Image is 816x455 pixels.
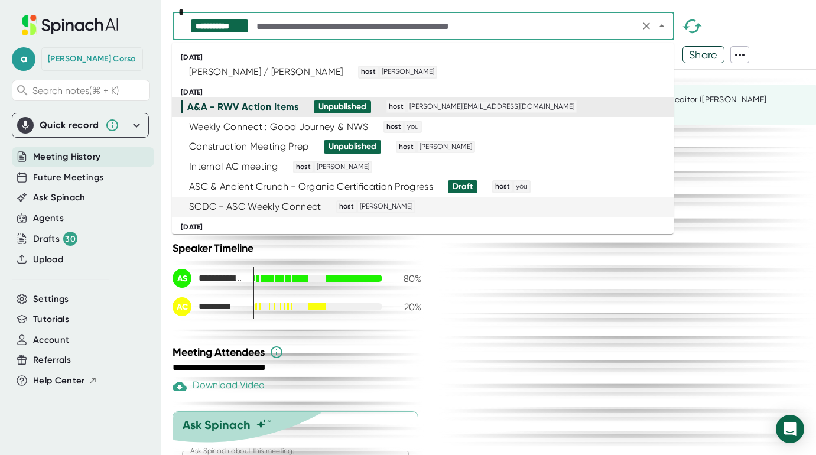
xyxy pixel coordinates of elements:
div: Meeting Attendees [173,345,424,359]
div: A&A - RWV Action Items [187,101,299,113]
span: a [12,47,35,71]
div: [DATE] [181,53,674,62]
span: [PERSON_NAME] [380,67,436,77]
button: Settings [33,292,69,306]
div: Adrienne Steele [173,269,243,288]
button: Drafts 30 [33,232,77,246]
div: Construction Meeting Prep [189,141,309,152]
div: Draft [453,181,473,192]
div: [DATE] [181,88,674,97]
button: Share [682,46,724,63]
div: AS [173,269,191,288]
div: Unpublished [318,102,366,112]
div: Unpublished [329,141,376,152]
span: [PERSON_NAME] [358,201,414,212]
span: Help Center [33,374,85,388]
div: Open Intercom Messenger [776,415,804,443]
div: [PERSON_NAME] / [PERSON_NAME] [189,66,343,78]
span: Share [683,44,724,65]
span: host [359,67,378,77]
div: AC [173,297,191,316]
div: Amy Corsa [48,54,136,64]
button: Agents [33,212,64,225]
span: [PERSON_NAME] [418,142,474,152]
span: you [514,181,529,192]
span: host [397,142,415,152]
button: Referrals [33,353,71,367]
div: 20 % [392,301,421,313]
button: Account [33,333,69,347]
div: Quick record [17,113,144,137]
span: host [493,181,512,192]
div: Weekly Connect : Good Journey & NWS [189,121,369,133]
button: Meeting History [33,150,100,164]
div: Quick record [40,119,99,131]
span: you [405,122,421,132]
span: host [385,122,403,132]
button: Close [654,18,670,34]
span: host [294,162,313,173]
div: ASC & Ancient Crunch - Organic Certification Progress [189,181,433,193]
button: Ask Spinach [33,191,86,204]
div: Speaker Timeline [173,242,421,255]
div: 30 [63,232,77,246]
button: Future Meetings [33,171,103,184]
span: Search notes (⌘ + K) [32,85,119,96]
div: Ask Spinach [183,418,251,432]
button: Tutorials [33,313,69,326]
div: 80 % [392,273,421,284]
div: [DATE] [181,223,674,232]
div: SCDC - ASC Weekly Connect [189,201,321,213]
span: host [387,102,405,112]
span: [PERSON_NAME] [315,162,371,173]
button: Upload [33,253,63,266]
span: [PERSON_NAME][EMAIL_ADDRESS][DOMAIN_NAME] [408,102,576,112]
div: Drafts [33,232,77,246]
span: host [337,201,356,212]
div: Internal AC meeting [189,161,278,173]
div: Download Video [173,379,265,394]
div: Amy Corsa [173,297,243,316]
button: Help Center [33,374,97,388]
button: Clear [638,18,655,34]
